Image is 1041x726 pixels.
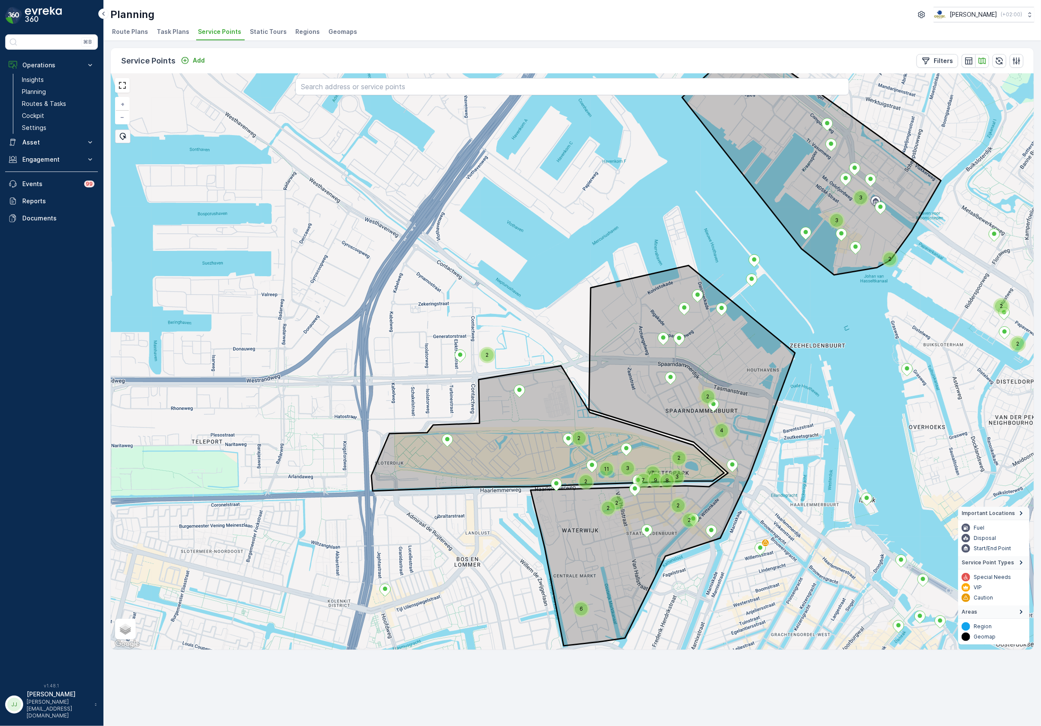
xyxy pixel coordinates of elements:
[22,99,66,108] p: Routes & Tasks
[5,175,98,193] a: Events99
[18,74,98,86] a: Insights
[672,499,677,504] div: 2
[112,27,148,36] span: Route Plans
[5,690,98,719] button: JJ[PERSON_NAME][PERSON_NAME][EMAIL_ADDRESS][DOMAIN_NAME]
[18,122,98,134] a: Settings
[575,602,588,615] div: 6
[1011,337,1017,343] div: 2
[683,514,688,519] div: 2
[673,452,686,464] div: 2
[883,253,896,265] div: 2
[672,499,685,512] div: 2
[5,57,98,74] button: Operations
[715,424,720,429] div: 4
[637,474,642,479] div: 7
[602,502,607,507] div: 2
[934,7,1034,22] button: [PERSON_NAME](+02:00)
[974,524,984,531] p: Fuel
[481,349,486,354] div: 2
[573,432,586,445] div: 2
[250,27,287,36] span: Static Tours
[121,113,125,120] span: −
[22,61,81,69] p: Operations
[974,535,996,542] p: Disposal
[5,193,98,210] a: Reports
[621,462,626,467] div: 3
[661,474,674,487] div: 8
[974,623,992,630] p: Region
[950,10,997,19] p: [PERSON_NAME]
[110,8,155,21] p: Planning
[610,497,616,502] div: 2
[661,474,666,479] div: 8
[18,98,98,110] a: Routes & Tasks
[177,55,208,66] button: Add
[995,300,1000,305] div: 2
[116,111,129,124] a: Zoom Out
[646,467,659,479] div: 7
[198,27,241,36] span: Service Points
[27,699,90,719] p: [PERSON_NAME][EMAIL_ADDRESS][DOMAIN_NAME]
[830,214,835,219] div: 3
[22,155,81,164] p: Engagement
[974,594,993,601] p: Caution
[830,214,843,227] div: 3
[1001,11,1022,18] p: ( +02:00 )
[113,639,141,650] img: Google
[5,7,22,24] img: logo
[934,57,953,65] p: Filters
[974,545,1011,552] p: Start/End Point
[701,390,707,395] div: 2
[22,111,44,120] p: Cockpit
[5,151,98,168] button: Engagement
[22,197,94,205] p: Reports
[974,574,1011,581] p: Special Needs
[121,55,176,67] p: Service Points
[575,602,580,608] div: 6
[116,620,135,639] a: Layers
[649,474,654,479] div: 9
[481,349,494,361] div: 2
[580,475,585,480] div: 2
[715,424,728,437] div: 4
[22,138,81,147] p: Asset
[18,86,98,98] a: Planning
[962,559,1014,566] span: Service Point Types
[115,130,131,143] div: Bulk Select
[1011,337,1024,350] div: 2
[22,180,79,188] p: Events
[701,390,714,403] div: 2
[673,452,678,457] div: 2
[649,474,662,487] div: 9
[86,181,93,187] p: 99
[295,78,849,95] input: Search address or service points
[854,191,867,204] div: 3
[671,470,676,476] div: 3
[5,210,98,227] a: Documents
[958,507,1029,520] summary: Important Locations
[646,467,652,472] div: 7
[121,100,124,108] span: +
[580,475,592,488] div: 2
[995,300,1008,313] div: 2
[671,470,683,483] div: 3
[600,463,605,468] div: 11
[573,432,578,437] div: 2
[962,609,977,615] span: Areas
[883,253,889,258] div: 2
[602,502,615,515] div: 2
[27,690,90,699] p: [PERSON_NAME]
[974,633,995,640] p: Geomap
[683,514,696,527] div: 2
[22,87,46,96] p: Planning
[116,98,129,111] a: Zoom In
[5,683,98,688] span: v 1.48.1
[934,10,946,19] img: basis-logo_rgb2x.png
[157,27,189,36] span: Task Plans
[22,75,44,84] p: Insights
[610,497,623,509] div: 2
[116,79,129,92] a: View Fullscreen
[600,463,613,476] div: 11
[974,584,982,591] p: VIP
[25,7,62,24] img: logo_dark-DEwI_e13.png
